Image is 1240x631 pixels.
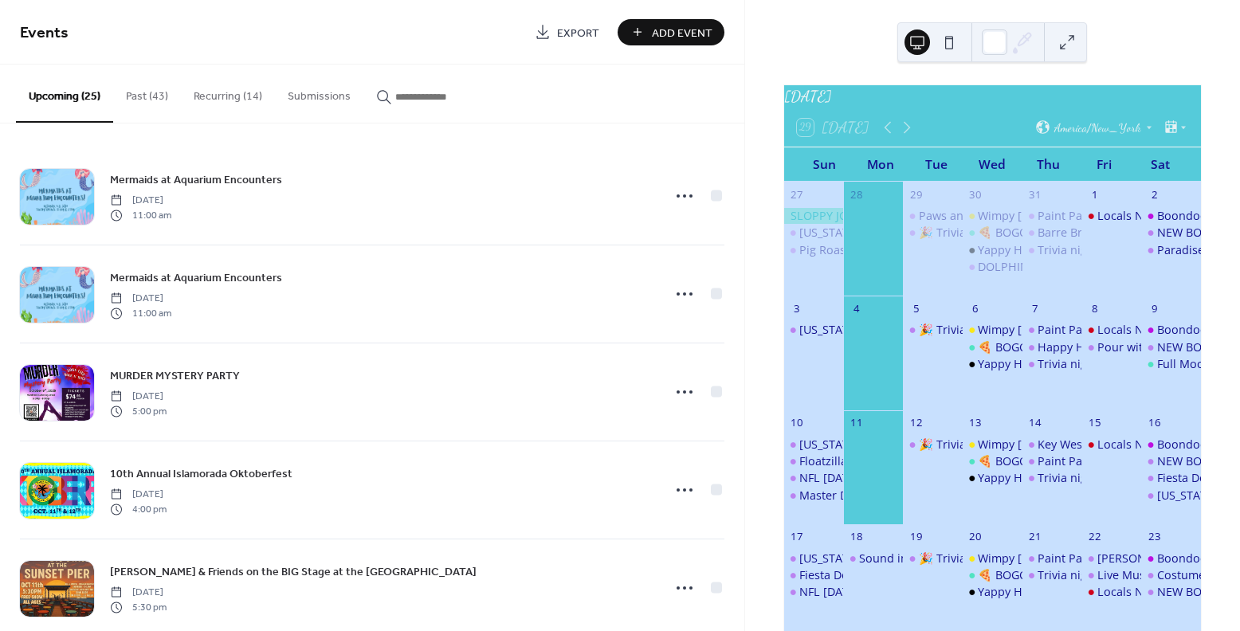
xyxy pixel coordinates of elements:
a: 10th Annual Islamorada Oktoberfest [110,464,292,483]
span: [DATE] [110,390,167,404]
div: Florida Keys Farmers Market [784,225,844,241]
div: Mon [853,147,908,182]
div: Trivia night at [GEOGRAPHIC_DATA] [1038,242,1228,258]
button: Add Event [618,19,724,45]
div: SLOPPY JOE’S 44TH ANNUAL HEMINGWAY LOOK-ALIKE CONTES [784,208,844,224]
div: Paws and Petals a BloomingBenefit For The Pups [919,208,1183,224]
div: Floatzilla 2025 [784,453,844,469]
div: Fiesta De Langosta. [784,567,844,583]
div: 🍕 BOGO Pizza Wednesdays at Crooked Palm Cabana🍕 [963,339,1022,355]
div: Sound immersion relaxation and meditation class with Kris Friedman! [843,551,903,566]
div: [DATE] [784,85,1201,108]
a: [PERSON_NAME] & Friends on the BIG Stage at the [GEOGRAPHIC_DATA] [110,562,477,581]
div: 2 [1147,187,1161,202]
div: 3 [790,302,804,316]
a: Mermaids at Aquarium Encounters [110,268,282,287]
div: Happy Hour Summer Fun [1038,339,1175,355]
div: Paint Party at Hog Heaven [1022,453,1082,469]
span: [PERSON_NAME] & Friends on the BIG Stage at the [GEOGRAPHIC_DATA] [110,564,477,581]
div: Wimpy Wednesday at M.E.A.T. Eatery & Taproom. [963,551,1022,566]
div: Michele Davis @ Brutus Land and Sea [1081,551,1141,566]
div: 15 [1088,416,1102,430]
div: DOLPHIN SUNSET CELEBRATION [978,259,1152,275]
div: Paint Party at [GEOGRAPHIC_DATA] [1038,322,1226,338]
div: Master Debaters: Battle For Key West [784,488,844,504]
div: Trivia night at [GEOGRAPHIC_DATA] [1038,470,1228,486]
div: Wimpy [DATE] at M.E.A.T. Eatery & Taproom. [978,437,1217,453]
div: 18 [850,530,864,544]
div: 11 [850,416,864,430]
div: Fiesta De Langosta. [1141,470,1201,486]
div: Yappy Hour! 🐾🍹 at Jimmy Johnson's Big Chill [963,470,1022,486]
div: Wimpy [DATE] at M.E.A.T. Eatery & Taproom. [978,322,1217,338]
div: Paradise Sip and Paint with Kelly 🌴 to Benefit Women With Paws [1141,242,1201,258]
span: 4:00 pm [110,502,167,516]
div: 1 [1088,187,1102,202]
div: Boondocks Air Market [1141,551,1201,566]
div: Florida Keys Children's Shelter 40th Anniversary Fundraiser Celebration [1141,488,1201,504]
span: [DATE] [110,586,167,600]
div: NFL [DATE] Happy Hour at The Catch [799,584,999,600]
div: Locals Night at Jimmy Johnson’s Big Chill [1081,322,1141,338]
div: 🎉 Trivia Night Alert! 🎉 [903,437,963,453]
span: Export [557,25,599,41]
div: Locals Night at Jimmy Johnson’s Big Chill [1081,584,1141,600]
span: 11:00 am [110,306,171,320]
div: Paint Party at Hog Heaven [1022,322,1082,338]
div: 4 [850,302,864,316]
div: Costume Swap & Sale @ The Greeen House "Mothership" [1141,567,1201,583]
div: Yappy Hour! 🐾🍹 at Jimmy Johnson's Big Chill [963,242,1022,258]
div: 22 [1088,530,1102,544]
div: 30 [968,187,983,202]
div: 27 [790,187,804,202]
div: Yappy Hour! 🐾🍹 at Jimmy Johnson's Big Chill [963,584,1022,600]
div: Yappy Hour! 🐾🍹 at [PERSON_NAME] Big Chill [978,470,1230,486]
span: Mermaids at Aquarium Encounters [110,270,282,287]
div: Sat [1132,147,1188,182]
div: Paint Party at Hog Heaven [1022,551,1082,566]
div: Fiesta De Langosta. [799,567,904,583]
div: Happy Hour Summer Fun [1022,339,1082,355]
div: Yappy Hour! 🐾🍹 at [PERSON_NAME] Big Chill [978,584,1230,600]
div: Wimpy Wednesday at M.E.A.T. Eatery & Taproom. [963,322,1022,338]
div: 12 [908,416,923,430]
span: Events [20,18,69,49]
div: Pig Roast [799,242,850,258]
span: 11:00 am [110,208,171,222]
div: 8 [1088,302,1102,316]
div: Barre Brawl On The Bay [1038,225,1165,241]
div: 🍕 BOGO Pizza Wednesdays at Crooked Palm Cabana🍕 [963,453,1022,469]
div: NEW BOGO Sundays at Crooked Palm Cabana! [1141,225,1201,241]
a: MURDER MYSTERY PARTY [110,366,240,385]
div: 28 [850,187,864,202]
div: 🎉 Trivia Night Alert! 🎉 [903,551,963,566]
div: [US_STATE] Keys Farmers Market [799,551,975,566]
div: Paint Party at Hog Heaven [1022,208,1082,224]
div: Boondocks Air Market [1141,322,1201,338]
div: 🎉 Trivia Night Alert! 🎉 [919,551,1048,566]
div: 10 [790,416,804,430]
div: Trivia night at Hog Heaven [1022,242,1082,258]
span: America/New_York [1054,122,1140,133]
div: NEW BOGO Sundays at Crooked Palm Cabana! [1141,339,1201,355]
div: Wed [964,147,1020,182]
div: Trivia night at Hog Heaven [1022,567,1082,583]
div: Boondocks Air Market [1141,208,1201,224]
div: Pig Roast [784,242,844,258]
div: Pour with a Purpose [1097,339,1208,355]
div: [US_STATE] Keys Farmers Market [799,322,975,338]
div: Thu [1020,147,1076,182]
span: 5:00 pm [110,404,167,418]
span: MURDER MYSTERY PARTY [110,368,240,385]
div: Yappy Hour! 🐾🍹 at [PERSON_NAME] Big Chill [978,356,1230,372]
div: DOLPHIN SUNSET CELEBRATION [963,259,1022,275]
button: Recurring (14) [181,65,275,121]
div: Barre Brawl On The Bay [1022,225,1082,241]
div: 🎉 Trivia Night Alert! 🎉 [919,322,1048,338]
div: 14 [1028,416,1042,430]
div: NFL Sunday Happy Hour at The Catch [784,470,844,486]
span: [DATE] [110,292,171,306]
div: Wimpy [DATE] at M.E.A.T. Eatery & Taproom. [978,208,1217,224]
div: Live Music at Crooked Palm Cabana – Jake on the Lake [1081,567,1141,583]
